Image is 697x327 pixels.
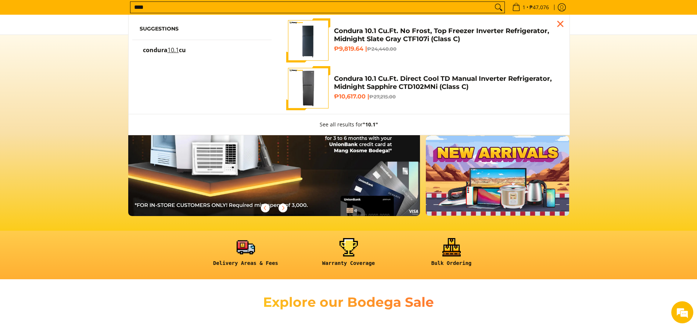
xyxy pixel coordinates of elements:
[367,46,396,52] del: ₱24,440.00
[257,200,273,216] button: Previous
[555,18,566,29] div: Close pop up
[143,47,186,60] p: condura 10.1 cu
[334,93,558,100] h6: ₱10,617.00 |
[334,75,558,91] h4: Condura 10.1 Cu.Ft. Direct Cool TD Manual Inverter Refrigerator, Midnight Sapphire CTD102MNi (Cla...
[179,46,186,54] span: cu
[312,114,385,135] button: See all results for"10.1"
[286,66,330,110] img: Condura 10.1 Cu.Ft. Direct Cool TD Manual Inverter Refrigerator, Midnight Sapphire CTD102MNi (Cla...
[143,46,168,54] span: condura
[286,66,558,110] a: Condura 10.1 Cu.Ft. Direct Cool TD Manual Inverter Refrigerator, Midnight Sapphire CTD102MNi (Cla...
[369,94,396,100] del: ₱27,215.00
[140,26,265,32] h6: Suggestions
[334,45,558,53] h6: ₱9,819.64 |
[286,18,330,62] img: Condura 10.1 Cu.Ft. No Frost, Top Freezer Inverter Refrigerator, Midnight Slate Gray CTF107i (Cla...
[198,238,294,272] a: <h6><strong>Delivery Areas & Fees</strong></h6>
[4,201,140,226] textarea: Type your message and hit 'Enter'
[301,238,396,272] a: <h6><strong>Warranty Coverage</strong></h6>
[43,93,101,167] span: We're online!
[510,3,551,11] span: •
[275,200,291,216] button: Next
[528,5,550,10] span: ₱47,076
[168,46,179,54] mark: 10.1
[140,47,265,60] a: condura 10.1 cu
[121,4,138,21] div: Minimize live chat window
[521,5,527,10] span: 1
[334,27,558,43] h4: Condura 10.1 Cu.Ft. No Frost, Top Freezer Inverter Refrigerator, Midnight Slate Gray CTF107i (Cla...
[242,294,455,310] h2: Explore our Bodega Sale
[363,121,378,128] strong: "10.1"
[286,18,558,62] a: Condura 10.1 Cu.Ft. No Frost, Top Freezer Inverter Refrigerator, Midnight Slate Gray CTF107i (Cla...
[38,41,123,51] div: Chat with us now
[493,2,504,13] button: Search
[404,238,499,272] a: <h6><strong>Bulk Ordering</strong></h6>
